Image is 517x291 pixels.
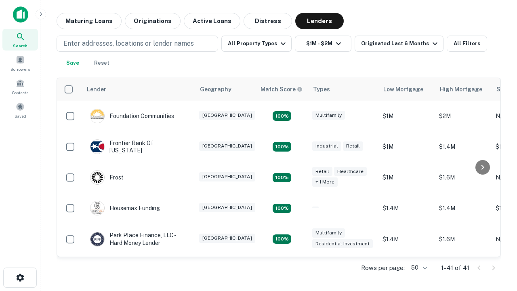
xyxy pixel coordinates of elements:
[125,13,181,29] button: Originations
[334,167,367,176] div: Healthcare
[447,36,487,52] button: All Filters
[355,36,443,52] button: Originated Last 6 Months
[2,29,38,51] a: Search
[90,109,174,123] div: Foundation Communities
[90,201,104,215] img: picture
[57,36,218,52] button: Enter addresses, locations or lender names
[199,203,255,212] div: [GEOGRAPHIC_DATA]
[90,139,187,154] div: Frontier Bank Of [US_STATE]
[90,109,104,123] img: picture
[244,13,292,29] button: Distress
[295,36,351,52] button: $1M - $2M
[435,162,492,193] td: $1.6M
[440,84,482,94] div: High Mortgage
[60,55,86,71] button: Save your search to get updates of matches that match your search criteria.
[435,78,492,101] th: High Mortgage
[312,177,338,187] div: + 1 more
[90,140,104,154] img: picture
[313,84,330,94] div: Types
[199,234,255,243] div: [GEOGRAPHIC_DATA]
[312,167,332,176] div: Retail
[2,76,38,97] a: Contacts
[90,170,124,185] div: Frost
[312,239,373,249] div: Residential Investment
[90,171,104,184] img: picture
[408,262,428,274] div: 50
[90,232,187,246] div: Park Place Finance, LLC - Hard Money Lender
[378,162,435,193] td: $1M
[184,13,240,29] button: Active Loans
[199,141,255,151] div: [GEOGRAPHIC_DATA]
[89,55,115,71] button: Reset
[15,113,26,119] span: Saved
[90,232,104,246] img: picture
[82,78,195,101] th: Lender
[273,234,291,244] div: Matching Properties: 4, hasApolloMatch: undefined
[312,111,345,120] div: Multifamily
[378,224,435,254] td: $1.4M
[13,6,28,23] img: capitalize-icon.png
[435,255,492,285] td: $1.8M
[12,89,28,96] span: Contacts
[312,228,345,238] div: Multifamily
[308,78,378,101] th: Types
[195,78,256,101] th: Geography
[361,39,440,48] div: Originated Last 6 Months
[435,193,492,224] td: $1.4M
[11,66,30,72] span: Borrowers
[435,131,492,162] td: $1.4M
[378,78,435,101] th: Low Mortgage
[378,101,435,131] td: $1M
[378,193,435,224] td: $1.4M
[435,224,492,254] td: $1.6M
[63,39,194,48] p: Enter addresses, locations or lender names
[441,263,469,273] p: 1–41 of 41
[199,111,255,120] div: [GEOGRAPHIC_DATA]
[199,172,255,181] div: [GEOGRAPHIC_DATA]
[295,13,344,29] button: Lenders
[87,84,106,94] div: Lender
[273,142,291,152] div: Matching Properties: 4, hasApolloMatch: undefined
[256,78,308,101] th: Capitalize uses an advanced AI algorithm to match your search with the best lender. The match sco...
[312,141,341,151] div: Industrial
[273,111,291,121] div: Matching Properties: 4, hasApolloMatch: undefined
[261,85,303,94] div: Capitalize uses an advanced AI algorithm to match your search with the best lender. The match sco...
[383,84,423,94] div: Low Mortgage
[273,173,291,183] div: Matching Properties: 5, hasApolloMatch: undefined
[221,36,292,52] button: All Property Types
[477,226,517,265] iframe: Chat Widget
[378,255,435,285] td: $1.1M
[13,42,27,49] span: Search
[2,99,38,121] a: Saved
[261,85,301,94] h6: Match Score
[435,101,492,131] td: $2M
[57,13,122,29] button: Maturing Loans
[343,141,363,151] div: Retail
[378,131,435,162] td: $1M
[273,204,291,213] div: Matching Properties: 4, hasApolloMatch: undefined
[361,263,405,273] p: Rows per page:
[2,52,38,74] a: Borrowers
[200,84,231,94] div: Geography
[90,201,160,215] div: Housemax Funding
